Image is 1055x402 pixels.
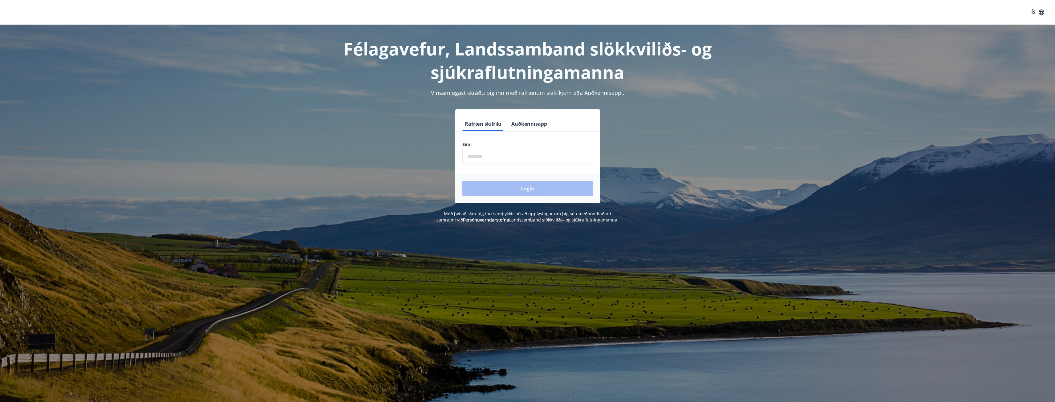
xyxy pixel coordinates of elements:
[436,211,619,223] span: Með því að skrá þig inn samþykkir þú að upplýsingar um þig séu meðhöndlaðar í samræmi við Landssa...
[462,141,593,148] label: Sími
[431,89,624,96] span: Vinsamlegast skráðu þig inn með rafrænum skilríkjum eða Auðkennisappi.
[509,116,550,131] button: Auðkennisapp
[463,217,509,223] a: Persónuverndarstefna
[1028,7,1048,18] button: ÍS
[313,37,742,84] h1: Félagavefur, Landssamband slökkviliðs- og sjúkraflutningamanna
[462,116,504,131] button: Rafræn skilríki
